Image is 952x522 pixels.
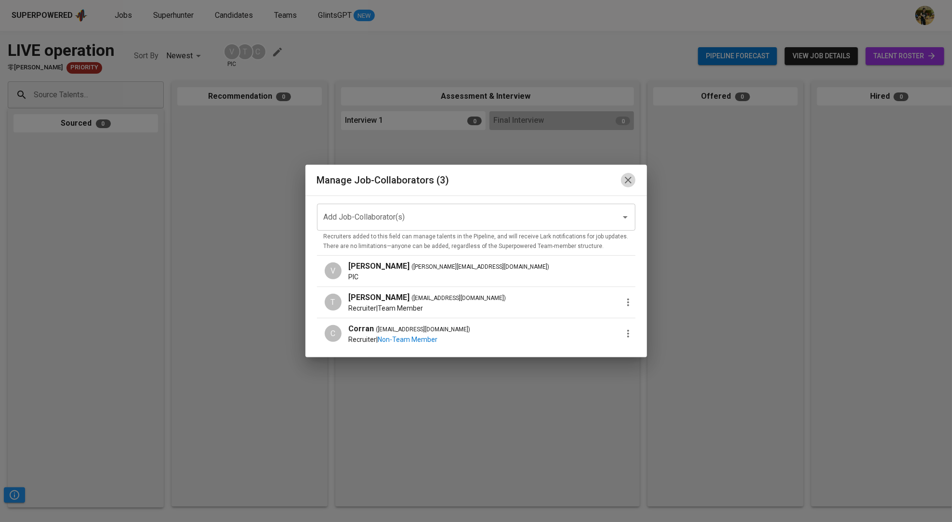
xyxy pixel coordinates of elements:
p: Recruiter | [349,335,635,344]
p: PIC [349,272,635,282]
button: Open [619,210,632,224]
b: Corran [349,324,374,333]
span: Non-Team Member [378,336,438,343]
div: C [325,325,342,342]
b: [PERSON_NAME] [349,293,410,302]
p: Recruiter | Team Member [349,303,635,313]
div: T [325,294,342,311]
b: [PERSON_NAME] [349,261,410,271]
span: ( [EMAIL_ADDRESS][DOMAIN_NAME] ) [412,294,506,303]
span: ( [PERSON_NAME][EMAIL_ADDRESS][DOMAIN_NAME] ) [412,262,550,272]
div: V [325,262,342,279]
h6: Manage Job-Collaborators (3) [317,172,450,188]
p: Recruiters added to this field can manage talents in the Pipeline, and will receive Lark notifica... [324,232,629,251]
span: ( [EMAIL_ADDRESS][DOMAIN_NAME] ) [376,325,471,335]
